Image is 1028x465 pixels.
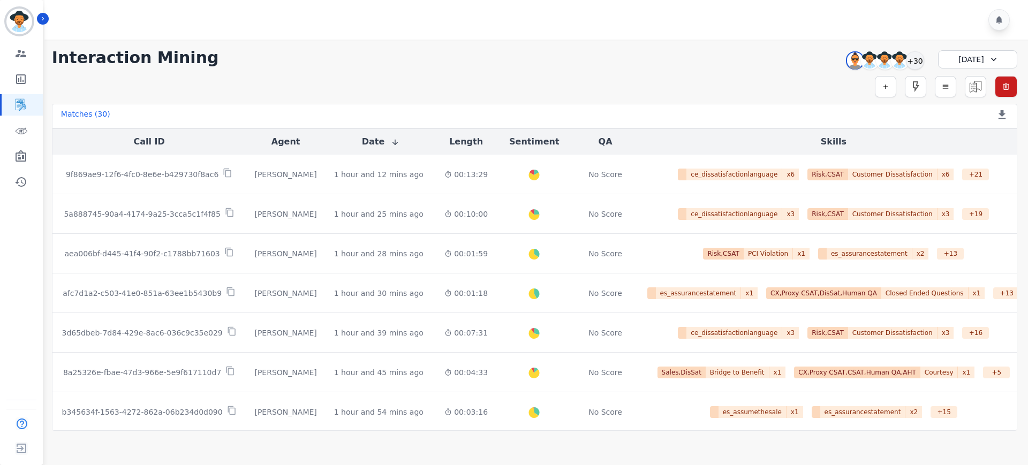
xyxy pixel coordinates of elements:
[657,367,706,378] span: Sales,DisSat
[686,327,782,339] span: ce_dissatisfactionlanguage
[983,367,1010,378] div: + 5
[254,288,316,299] div: [PERSON_NAME]
[334,407,424,417] div: 1 hour and 54 mins ago
[782,208,799,220] span: x 3
[254,209,316,219] div: [PERSON_NAME]
[66,169,218,180] p: 9f869ae9-12f6-4fc0-8e6e-b429730f8ac6
[254,407,316,417] div: [PERSON_NAME]
[848,208,938,220] span: Customer Dissatisfaction
[912,248,929,260] span: x 2
[906,51,924,70] div: +30
[334,327,424,338] div: 1 hour and 39 mins ago
[766,287,881,299] span: CX,Proxy CSAT,DisSat,Human QA
[782,169,799,180] span: x 6
[787,406,803,418] span: x 1
[820,406,906,418] span: es_assurancestatement
[962,169,989,180] div: + 21
[588,407,622,417] div: No Score
[656,287,742,299] span: es_assurancestatement
[993,287,1020,299] div: + 13
[63,288,222,299] p: afc7d1a2-c503-41e0-851a-63ee1b5430b9
[444,288,488,299] div: 00:01:18
[362,135,400,148] button: Date
[881,287,969,299] span: Closed Ended Questions
[61,109,110,124] div: Matches ( 30 )
[744,248,793,260] span: PCI Violation
[588,209,622,219] div: No Score
[444,169,488,180] div: 00:13:29
[686,208,782,220] span: ce_dissatisfactionlanguage
[807,208,848,220] span: Risk,CSAT
[588,169,622,180] div: No Score
[821,135,846,148] button: Skills
[444,248,488,259] div: 00:01:59
[254,169,316,180] div: [PERSON_NAME]
[64,209,220,219] p: 5a888745-90a4-4174-9a25-3cca5c1f4f85
[52,48,219,67] h1: Interaction Mining
[719,406,787,418] span: es_assumethesale
[334,367,424,378] div: 1 hour and 45 mins ago
[938,208,954,220] span: x 3
[588,327,622,338] div: No Score
[334,209,424,219] div: 1 hour and 25 mins ago
[962,208,989,220] div: + 19
[334,248,424,259] div: 1 hour and 28 mins ago
[706,367,769,378] span: Bridge to Benefit
[334,288,424,299] div: 1 hour and 30 mins ago
[444,407,488,417] div: 00:03:16
[938,50,1017,68] div: [DATE]
[254,248,316,259] div: [PERSON_NAME]
[827,248,912,260] span: es_assurancestatement
[449,135,483,148] button: Length
[6,9,32,34] img: Bordered avatar
[62,407,223,417] p: b345634f-1563-4272-862a-06b234d0d090
[937,248,964,260] div: + 13
[588,248,622,259] div: No Score
[599,135,613,148] button: QA
[848,169,938,180] span: Customer Dissatisfaction
[969,287,985,299] span: x 1
[920,367,958,378] span: Courtesy
[63,367,221,378] p: 8a25326e-fbae-47d3-966e-5e9f617110d7
[938,327,954,339] span: x 3
[741,287,758,299] span: x 1
[769,367,786,378] span: x 1
[588,367,622,378] div: No Score
[807,327,848,339] span: Risk,CSAT
[794,367,920,378] span: CX,Proxy CSAT,CSAT,Human QA,AHT
[703,248,744,260] span: Risk,CSAT
[962,327,989,339] div: + 16
[793,248,810,260] span: x 1
[931,406,957,418] div: + 15
[444,327,488,338] div: 00:07:31
[64,248,220,259] p: aea006bf-d445-41f4-90f2-c1788bb71603
[271,135,300,148] button: Agent
[905,406,922,418] span: x 2
[848,327,938,339] span: Customer Dissatisfaction
[444,367,488,378] div: 00:04:33
[509,135,559,148] button: Sentiment
[444,209,488,219] div: 00:10:00
[807,169,848,180] span: Risk,CSAT
[254,327,316,338] div: [PERSON_NAME]
[62,327,222,338] p: 3d65dbeb-7d84-429e-8ac6-036c9c35e029
[334,169,424,180] div: 1 hour and 12 mins ago
[782,327,799,339] span: x 3
[588,288,622,299] div: No Score
[686,169,782,180] span: ce_dissatisfactionlanguage
[133,135,164,148] button: Call ID
[254,367,316,378] div: [PERSON_NAME]
[958,367,974,378] span: x 1
[938,169,954,180] span: x 6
